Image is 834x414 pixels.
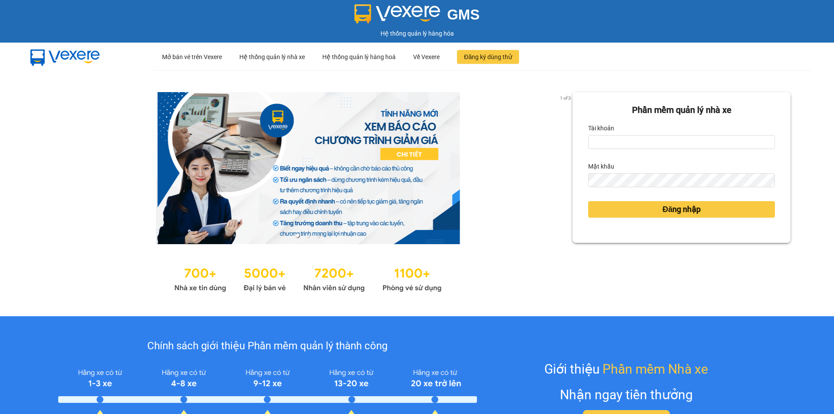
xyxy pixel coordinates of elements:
img: mbUUG5Q.png [22,43,109,71]
li: slide item 3 [317,234,320,237]
img: logo 2 [354,4,440,23]
div: Giới thiệu [544,359,708,379]
img: Statistics.png [174,262,442,295]
span: GMS [447,7,480,23]
div: Nhận ngay tiền thưởng [560,384,693,405]
input: Tài khoản [588,135,775,149]
label: Mật khẩu [588,159,614,173]
p: 1 of 3 [557,92,573,103]
button: Đăng nhập [588,201,775,218]
input: Mật khẩu [588,173,775,187]
li: slide item 1 [296,234,299,237]
div: Phần mềm quản lý nhà xe [588,103,775,117]
button: previous slide / item [43,92,56,244]
button: Đăng ký dùng thử [457,50,519,64]
li: slide item 2 [306,234,310,237]
div: Mở bán vé trên Vexere [162,43,222,71]
div: Hệ thống quản lý hàng hoá [322,43,396,71]
div: Hệ thống quản lý hàng hóa [2,29,832,38]
label: Tài khoản [588,121,614,135]
div: Chính sách giới thiệu Phần mềm quản lý thành công [58,338,477,354]
span: Đăng ký dùng thử [464,52,512,62]
div: Về Vexere [413,43,440,71]
span: Phần mềm Nhà xe [602,359,708,379]
a: GMS [354,13,480,20]
span: Đăng nhập [662,203,701,215]
button: next slide / item [560,92,573,244]
div: Hệ thống quản lý nhà xe [239,43,305,71]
